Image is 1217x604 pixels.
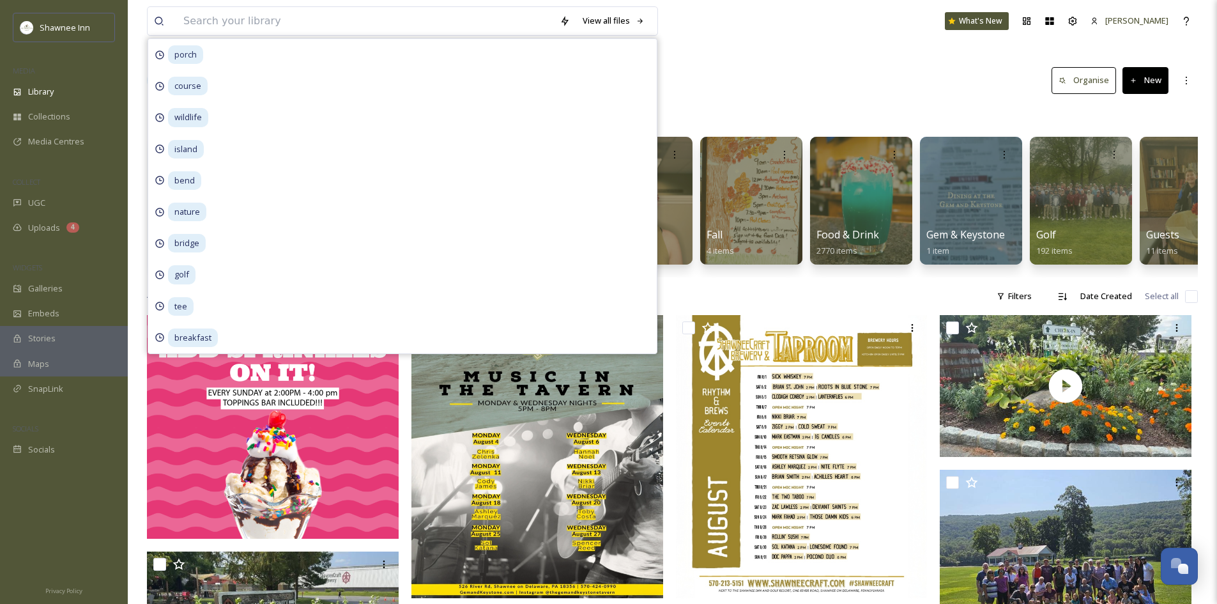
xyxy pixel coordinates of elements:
[1145,290,1179,302] span: Select all
[676,315,928,598] img: ext_1754659913.339481_jwo@shawneeinn.com-Taproom Entertainment August.png
[926,228,1005,242] span: Gem & Keystone
[926,229,1005,256] a: Gem & Keystone1 item
[13,66,35,75] span: MEDIA
[28,136,84,148] span: Media Centres
[28,358,49,370] span: Maps
[1052,67,1122,93] a: Organise
[576,8,651,33] a: View all files
[1146,228,1179,242] span: Guests
[28,111,70,123] span: Collections
[13,177,40,187] span: COLLECT
[1122,67,1168,93] button: New
[168,77,208,95] span: course
[1084,8,1175,33] a: [PERSON_NAME]
[13,263,42,272] span: WIDGETS
[28,197,45,209] span: UGC
[45,582,82,598] a: Privacy Policy
[1036,245,1073,256] span: 192 items
[168,234,206,252] span: bridge
[707,245,734,256] span: 4 items
[66,222,79,233] div: 4
[926,245,949,256] span: 1 item
[1052,67,1116,93] button: Organise
[707,229,734,256] a: Fall4 items
[168,329,218,347] span: breakfast
[1036,229,1073,256] a: Golf192 items
[816,245,857,256] span: 2770 items
[28,283,63,295] span: Galleries
[816,228,879,242] span: Food & Drink
[940,315,1191,457] img: thumbnail
[411,315,663,598] img: ext_1754659913.33495_jwo@shawneeinn.com-Gem Entertainment August.png
[147,315,399,539] img: ext_1754663360.855663_jwo@shawneeinn.com-Toppings Bar 2.png
[28,332,56,345] span: Stories
[168,108,208,127] span: wildlife
[707,228,723,242] span: Fall
[168,265,195,284] span: golf
[168,140,204,159] span: island
[990,284,1038,309] div: Filters
[1146,229,1179,256] a: Guests11 items
[147,290,177,302] span: 475 file s
[28,444,55,456] span: Socials
[13,424,38,433] span: SOCIALS
[177,7,553,35] input: Search your library
[1036,228,1056,242] span: Golf
[168,171,201,190] span: bend
[168,203,206,221] span: nature
[816,229,879,256] a: Food & Drink2770 items
[28,383,63,395] span: SnapLink
[45,587,82,595] span: Privacy Policy
[28,307,59,320] span: Embeds
[1146,245,1178,256] span: 11 items
[1161,548,1198,585] button: Open Chat
[945,12,1009,30] a: What's New
[1074,284,1138,309] div: Date Created
[28,222,60,234] span: Uploads
[168,297,194,316] span: tee
[20,21,33,34] img: shawnee-300x300.jpg
[168,45,203,64] span: porch
[1105,15,1168,26] span: [PERSON_NAME]
[40,22,90,33] span: Shawnee Inn
[28,86,54,98] span: Library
